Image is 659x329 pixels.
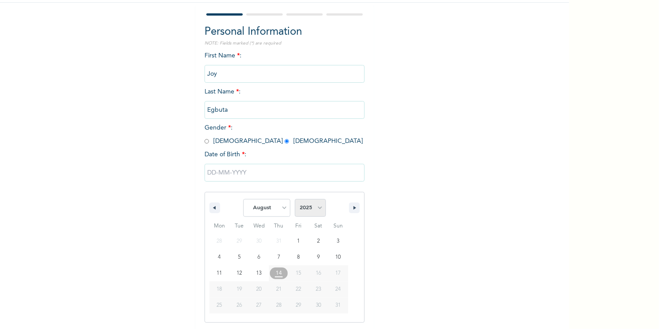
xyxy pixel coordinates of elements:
[309,297,329,313] button: 30
[289,219,309,233] span: Fri
[237,281,242,297] span: 19
[328,233,348,249] button: 3
[336,297,341,313] span: 31
[269,219,289,233] span: Thu
[205,53,365,77] span: First Name :
[309,265,329,281] button: 16
[209,265,229,281] button: 11
[289,233,309,249] button: 1
[229,219,249,233] span: Tue
[309,219,329,233] span: Sat
[316,297,321,313] span: 30
[328,281,348,297] button: 24
[337,233,340,249] span: 3
[316,281,321,297] span: 23
[205,101,365,119] input: Enter your last name
[296,281,301,297] span: 22
[297,249,300,265] span: 8
[256,297,261,313] span: 27
[217,265,222,281] span: 11
[336,265,341,281] span: 17
[229,297,249,313] button: 26
[328,219,348,233] span: Sun
[289,281,309,297] button: 22
[328,265,348,281] button: 17
[277,249,280,265] span: 7
[276,297,281,313] span: 28
[328,297,348,313] button: 31
[238,249,241,265] span: 5
[289,249,309,265] button: 8
[269,249,289,265] button: 7
[237,265,242,281] span: 12
[257,249,260,265] span: 6
[256,281,261,297] span: 20
[269,265,289,281] button: 14
[229,249,249,265] button: 5
[336,281,341,297] span: 24
[309,281,329,297] button: 23
[217,297,222,313] span: 25
[269,297,289,313] button: 28
[217,281,222,297] span: 18
[297,233,300,249] span: 1
[218,249,221,265] span: 4
[317,249,320,265] span: 9
[205,65,365,83] input: Enter your first name
[316,265,321,281] span: 16
[205,150,246,159] span: Date of Birth :
[249,297,269,313] button: 27
[249,281,269,297] button: 20
[205,40,365,47] p: NOTE: Fields marked (*) are required
[205,164,365,182] input: DD-MM-YYYY
[289,297,309,313] button: 29
[209,219,229,233] span: Mon
[256,265,261,281] span: 13
[276,265,282,281] span: 14
[296,265,301,281] span: 15
[209,281,229,297] button: 18
[249,249,269,265] button: 6
[205,89,365,113] span: Last Name :
[289,265,309,281] button: 15
[205,24,365,40] h2: Personal Information
[309,233,329,249] button: 2
[229,281,249,297] button: 19
[249,219,269,233] span: Wed
[317,233,320,249] span: 2
[309,249,329,265] button: 9
[336,249,341,265] span: 10
[205,125,363,144] span: Gender : [DEMOGRAPHIC_DATA] [DEMOGRAPHIC_DATA]
[209,249,229,265] button: 4
[209,297,229,313] button: 25
[269,281,289,297] button: 21
[229,265,249,281] button: 12
[276,281,281,297] span: 21
[296,297,301,313] span: 29
[328,249,348,265] button: 10
[249,265,269,281] button: 13
[237,297,242,313] span: 26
